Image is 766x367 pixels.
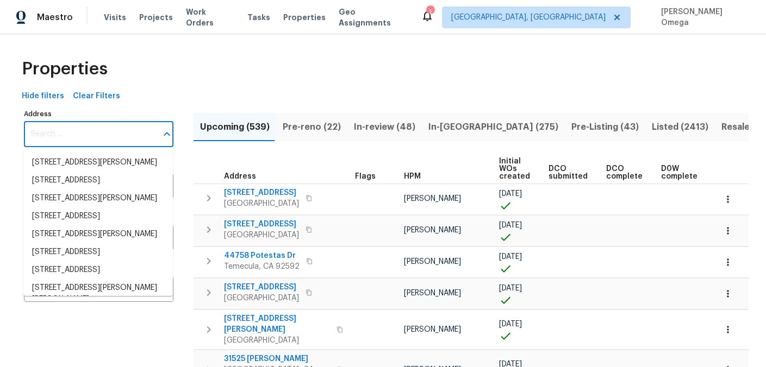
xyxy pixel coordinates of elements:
span: [DATE] [499,320,522,328]
li: [STREET_ADDRESS][PERSON_NAME] [23,189,173,207]
label: Address [24,111,173,117]
span: [GEOGRAPHIC_DATA] [224,230,299,241]
input: Search ... [24,122,157,147]
span: D0W complete [661,165,698,180]
span: Properties [283,12,326,23]
span: [STREET_ADDRESS] [224,187,299,198]
span: [STREET_ADDRESS] [224,282,299,293]
span: Properties [22,64,108,74]
span: [PERSON_NAME] [404,289,461,297]
span: Maestro [37,12,73,23]
span: Upcoming (539) [200,119,270,135]
span: [PERSON_NAME] [404,326,461,333]
span: 44758 Potestas Dr [224,250,300,261]
li: [STREET_ADDRESS] [23,207,173,225]
span: [DATE] [499,284,522,292]
li: [STREET_ADDRESS] [23,243,173,261]
span: Temecula, CA 92592 [224,261,300,272]
span: 31525 [PERSON_NAME] [224,353,330,364]
span: In-review (48) [354,119,415,135]
li: [STREET_ADDRESS] [23,261,173,279]
li: [STREET_ADDRESS][PERSON_NAME][PERSON_NAME] [23,279,173,308]
li: [STREET_ADDRESS][PERSON_NAME] [23,154,173,172]
span: DCO complete [606,165,643,180]
span: Tasks [247,14,270,21]
span: Work Orders [186,7,234,28]
span: [PERSON_NAME] Omega [657,7,750,28]
span: DCO submitted [549,165,588,180]
span: Hide filters [22,90,64,103]
span: Pre-Listing (43) [571,119,639,135]
span: In-[GEOGRAPHIC_DATA] (275) [428,119,558,135]
span: [GEOGRAPHIC_DATA], [GEOGRAPHIC_DATA] [451,12,606,23]
li: [STREET_ADDRESS] [23,172,173,189]
button: Hide filters [17,86,68,106]
span: Pre-reno (22) [283,119,341,135]
span: Clear Filters [73,90,120,103]
span: Initial WOs created [499,157,530,180]
span: [DATE] [499,190,522,198]
span: [GEOGRAPHIC_DATA] [224,335,330,346]
span: [STREET_ADDRESS] [224,219,299,230]
span: Geo Assignments [339,7,408,28]
span: HPM [404,173,421,180]
span: [PERSON_NAME] [404,195,461,203]
span: [GEOGRAPHIC_DATA] [224,293,299,303]
span: Flags [355,173,376,180]
span: [DATE] [499,222,522,229]
button: Clear Filters [68,86,124,106]
span: [DATE] [499,253,522,261]
span: Listed (2413) [652,119,708,135]
span: [PERSON_NAME] [404,226,461,234]
span: Projects [139,12,173,23]
li: [STREET_ADDRESS][PERSON_NAME] [23,225,173,243]
span: Visits [104,12,126,23]
span: Address [224,173,256,180]
span: [PERSON_NAME] [404,258,461,265]
span: [STREET_ADDRESS][PERSON_NAME] [224,313,330,335]
button: Close [159,126,175,142]
span: [GEOGRAPHIC_DATA] [224,198,299,209]
div: 1 [426,7,434,17]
